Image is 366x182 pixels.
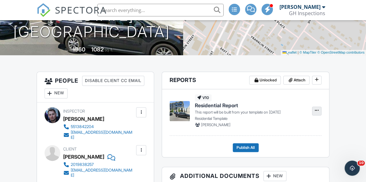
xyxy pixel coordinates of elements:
[37,72,154,103] h3: People
[97,4,224,16] input: Search everything...
[299,50,316,54] a: © MapTiler
[63,124,135,130] a: 5513842204
[65,48,72,52] span: Built
[63,147,77,151] span: Client
[63,109,85,114] span: Inspector
[82,76,144,86] div: Disable Client CC Email
[55,3,107,16] span: SPECTORA
[263,171,286,181] div: New
[63,130,135,140] a: [EMAIL_ADDRESS][DOMAIN_NAME]
[71,162,94,167] div: 2019838257
[45,88,68,98] div: New
[37,3,51,17] img: The Best Home Inspection Software - Spectora
[63,161,135,168] a: 2019838257
[91,46,104,53] div: 1082
[345,161,360,176] iframe: Intercom live chat
[105,48,113,52] span: sq. ft.
[37,9,107,22] a: SPECTORA
[289,10,325,16] div: GH Inspections
[282,50,297,54] a: Leaflet
[73,46,85,53] div: 1960
[63,114,104,124] div: [PERSON_NAME]
[63,152,104,161] div: [PERSON_NAME]
[357,161,365,166] span: 10
[71,168,135,178] div: [EMAIL_ADDRESS][DOMAIN_NAME]
[63,168,135,178] a: [EMAIL_ADDRESS][DOMAIN_NAME]
[279,4,321,10] div: [PERSON_NAME]
[71,124,94,129] div: 5513842204
[317,50,364,54] a: © OpenStreetMap contributors
[71,130,135,140] div: [EMAIL_ADDRESS][DOMAIN_NAME]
